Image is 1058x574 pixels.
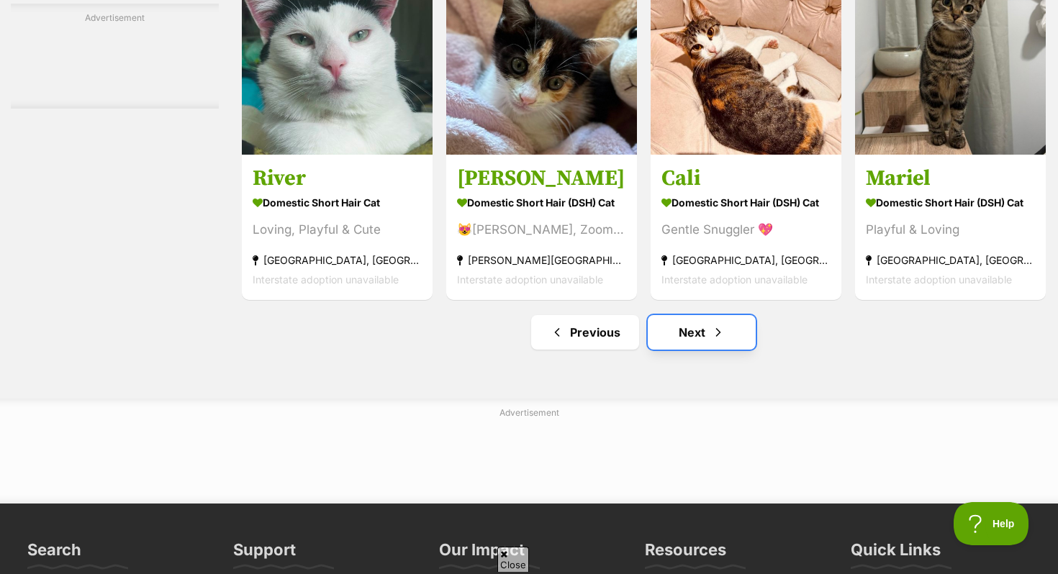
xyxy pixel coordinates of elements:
iframe: Help Scout Beacon - Open [954,502,1029,545]
h3: Our Impact [439,539,525,568]
h3: Quick Links [851,539,941,568]
strong: [PERSON_NAME][GEOGRAPHIC_DATA], [GEOGRAPHIC_DATA] [457,251,626,270]
strong: Domestic Short Hair (DSH) Cat [457,193,626,214]
h3: Cali [661,165,831,193]
span: Interstate adoption unavailable [253,274,399,286]
div: Loving, Playful & Cute [253,221,422,240]
div: Gentle Snuggler 💖 [661,221,831,240]
strong: Domestic Short Hair (DSH) Cat [661,193,831,214]
span: Interstate adoption unavailable [457,274,603,286]
a: Previous page [531,315,639,350]
a: Mariel Domestic Short Hair (DSH) Cat Playful & Loving [GEOGRAPHIC_DATA], [GEOGRAPHIC_DATA] Inters... [855,155,1046,301]
h3: [PERSON_NAME] [457,165,626,193]
span: Interstate adoption unavailable [661,274,808,286]
strong: Domestic Short Hair (DSH) Cat [866,193,1035,214]
a: Cali Domestic Short Hair (DSH) Cat Gentle Snuggler 💖 [GEOGRAPHIC_DATA], [GEOGRAPHIC_DATA] Interst... [651,155,841,301]
h3: Support [233,539,296,568]
div: Playful & Loving [866,221,1035,240]
h3: Resources [645,539,726,568]
div: 😻[PERSON_NAME], Zoomies Queen👑 [457,221,626,240]
strong: Domestic Short Hair Cat [253,193,422,214]
div: Advertisement [11,4,219,109]
a: River Domestic Short Hair Cat Loving, Playful & Cute [GEOGRAPHIC_DATA], [GEOGRAPHIC_DATA] Interst... [242,155,433,301]
h3: Search [27,539,81,568]
nav: Pagination [240,315,1047,350]
strong: [GEOGRAPHIC_DATA], [GEOGRAPHIC_DATA] [866,251,1035,270]
span: Interstate adoption unavailable [866,274,1012,286]
h3: Mariel [866,165,1035,193]
strong: [GEOGRAPHIC_DATA], [GEOGRAPHIC_DATA] [661,251,831,270]
h3: River [253,165,422,193]
a: [PERSON_NAME] Domestic Short Hair (DSH) Cat 😻[PERSON_NAME], Zoomies Queen👑 [PERSON_NAME][GEOGRAPH... [446,155,637,301]
a: Next page [648,315,756,350]
strong: [GEOGRAPHIC_DATA], [GEOGRAPHIC_DATA] [253,251,422,270]
span: Close [497,547,529,572]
